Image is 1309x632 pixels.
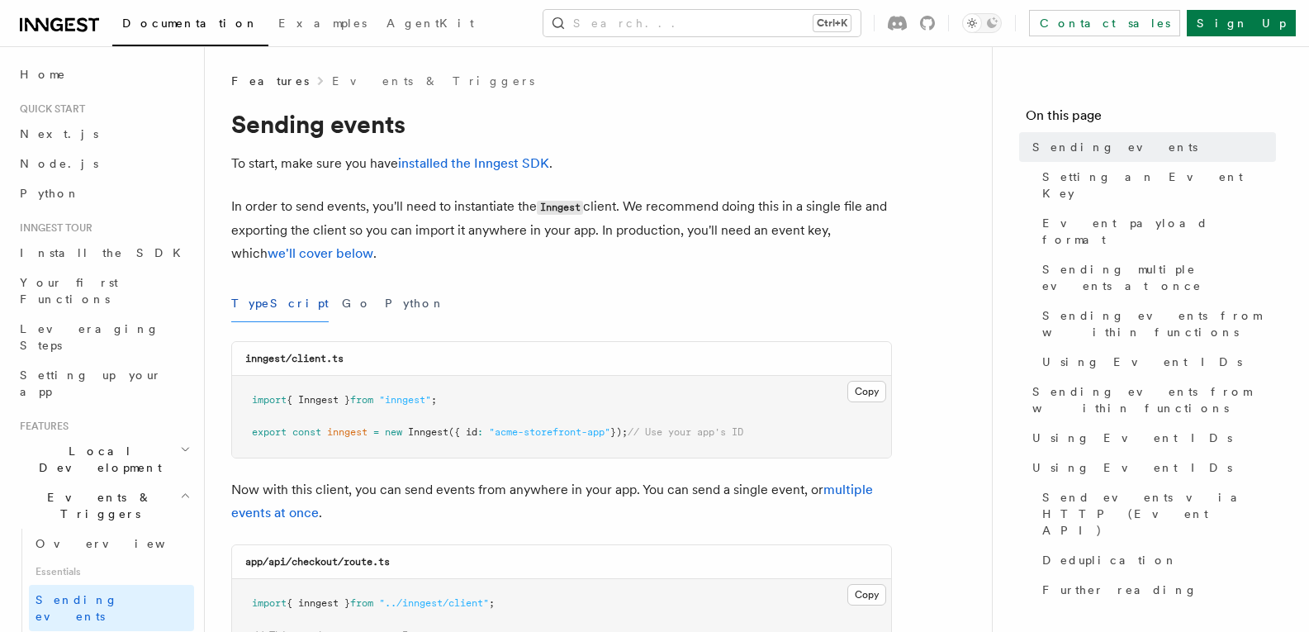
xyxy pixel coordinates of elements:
kbd: Ctrl+K [813,15,851,31]
code: Inngest [537,201,583,215]
span: Inngest tour [13,221,92,235]
button: Events & Triggers [13,482,194,529]
span: "../inngest/client" [379,597,489,609]
a: Your first Functions [13,268,194,314]
span: Deduplication [1042,552,1178,568]
a: Setting an Event Key [1036,162,1276,208]
span: Examples [278,17,367,30]
a: Node.js [13,149,194,178]
span: Documentation [122,17,258,30]
p: In order to send events, you'll need to instantiate the client. We recommend doing this in a sing... [231,195,892,265]
span: Python [20,187,80,200]
span: Sending multiple events at once [1042,261,1276,294]
span: { Inngest } [287,394,350,406]
a: Home [13,59,194,89]
span: Inngest [408,426,448,438]
a: we'll cover below [268,245,373,261]
span: from [350,597,373,609]
a: Event payload format [1036,208,1276,254]
span: export [252,426,287,438]
span: Leveraging Steps [20,322,159,352]
span: Essentials [29,558,194,585]
span: Setting up your app [20,368,162,398]
h4: On this page [1026,106,1276,132]
span: Home [20,66,66,83]
span: Sending events from within functions [1032,383,1276,416]
span: : [477,426,483,438]
a: Sending events [1026,132,1276,162]
a: Using Event IDs [1026,453,1276,482]
span: AgentKit [387,17,474,30]
span: "inngest" [379,394,431,406]
a: Contact sales [1029,10,1180,36]
a: Deduplication [1036,545,1276,575]
a: Using Event IDs [1026,423,1276,453]
a: Install the SDK [13,238,194,268]
a: Sending events from within functions [1026,377,1276,423]
a: Events & Triggers [332,73,534,89]
span: ; [431,394,437,406]
a: Leveraging Steps [13,314,194,360]
span: Send events via HTTP (Event API) [1042,489,1276,539]
p: To start, make sure you have . [231,152,892,175]
span: new [385,426,402,438]
span: Node.js [20,157,98,170]
span: Using Event IDs [1032,459,1232,476]
span: { inngest } [287,597,350,609]
span: Setting an Event Key [1042,169,1276,202]
span: Event payload format [1042,215,1276,248]
button: Local Development [13,436,194,482]
span: Using Event IDs [1042,354,1242,370]
button: Search...Ctrl+K [543,10,861,36]
a: Overview [29,529,194,558]
a: Send events via HTTP (Event API) [1036,482,1276,545]
a: Setting up your app [13,360,194,406]
span: Further reading [1042,582,1198,598]
span: Events & Triggers [13,489,180,522]
span: ; [489,597,495,609]
a: Sending events [29,585,194,631]
span: Next.js [20,127,98,140]
span: const [292,426,321,438]
button: TypeScript [231,285,329,322]
span: Install the SDK [20,246,191,259]
code: app/api/checkout/route.ts [245,556,390,568]
a: installed the Inngest SDK [398,155,549,171]
span: import [252,597,287,609]
span: inngest [327,426,368,438]
a: multiple events at once [231,482,873,520]
a: Python [13,178,194,208]
span: Sending events [1032,139,1198,155]
span: Sending events [36,593,118,623]
span: "acme-storefront-app" [489,426,610,438]
a: AgentKit [377,5,484,45]
span: // Use your app's ID [628,426,743,438]
span: Using Event IDs [1032,430,1232,446]
span: Your first Functions [20,276,118,306]
p: Now with this client, you can send events from anywhere in your app. You can send a single event,... [231,478,892,525]
a: Sending multiple events at once [1036,254,1276,301]
span: ({ id [448,426,477,438]
button: Toggle dark mode [962,13,1002,33]
a: Sending events from within functions [1036,301,1276,347]
span: Features [231,73,309,89]
span: Local Development [13,443,180,476]
button: Copy [847,381,886,402]
code: inngest/client.ts [245,353,344,364]
a: Documentation [112,5,268,46]
h1: Sending events [231,109,892,139]
span: import [252,394,287,406]
span: Sending events from within functions [1042,307,1276,340]
span: = [373,426,379,438]
a: Sign Up [1187,10,1296,36]
a: Examples [268,5,377,45]
span: Overview [36,537,206,550]
button: Python [385,285,445,322]
span: Quick start [13,102,85,116]
button: Copy [847,584,886,606]
a: Next.js [13,119,194,149]
span: }); [610,426,628,438]
a: Further reading [1036,575,1276,605]
a: Using Event IDs [1036,347,1276,377]
span: Features [13,420,69,433]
